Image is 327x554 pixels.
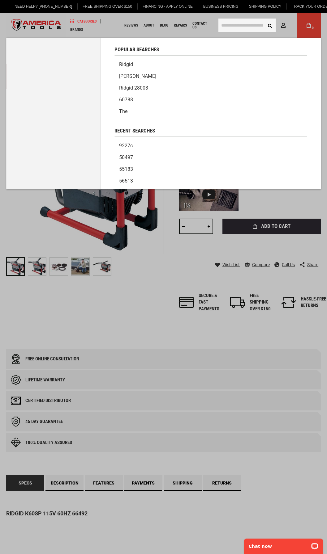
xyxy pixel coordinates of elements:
button: Search [264,19,276,31]
a: 60788 [114,94,307,106]
a: 50497 [114,152,307,163]
a: 56513 [114,175,307,187]
a: 55183 [114,163,307,175]
a: The [114,106,307,117]
span: Popular Searches [114,47,159,52]
a: Categories [67,17,99,25]
a: Ridgid 28003 [114,82,307,94]
iframe: LiveChat chat widget [240,535,327,554]
a: Ridgid [114,59,307,70]
span: Brands [70,28,83,31]
a: [PERSON_NAME] [114,70,307,82]
span: Categories [70,19,97,23]
a: Brands [67,25,86,34]
span: Recent Searches [114,128,155,133]
a: 9227c [114,140,307,152]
